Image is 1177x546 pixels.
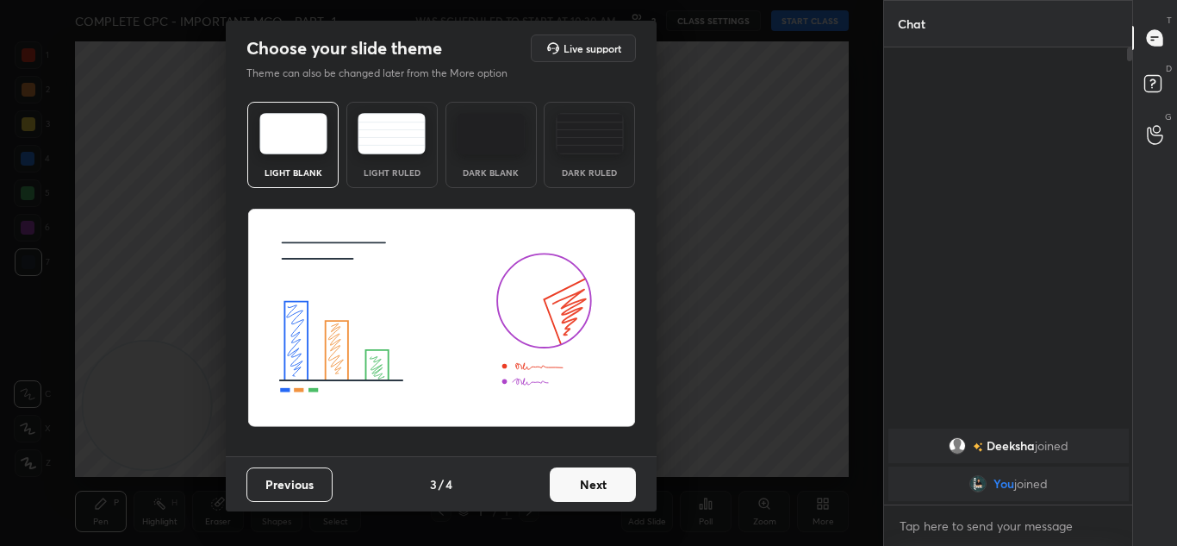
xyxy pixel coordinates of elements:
p: Theme can also be changed later from the More option [246,66,526,81]
img: 16fc8399e35e4673a8d101a187aba7c3.jpg [969,475,987,493]
p: G [1165,110,1172,123]
h4: 4 [445,475,452,493]
div: grid [884,425,1133,505]
img: default.png [949,437,966,455]
h2: Choose your slide theme [246,37,442,60]
h4: / [439,475,444,493]
div: Dark Blank [457,168,526,177]
img: no-rating-badge.077c3623.svg [973,442,983,452]
div: Light Ruled [358,168,427,177]
img: darkTheme.f0cc69e5.svg [457,113,525,154]
span: joined [1035,439,1068,453]
span: You [993,477,1014,491]
span: Deeksha [987,439,1035,453]
img: lightRuledTheme.5fabf969.svg [358,113,426,154]
img: lightTheme.e5ed3b09.svg [259,113,327,154]
h5: Live support [564,43,621,53]
button: Previous [246,468,333,502]
div: Light Blank [258,168,327,177]
p: Chat [884,1,939,47]
img: darkRuledTheme.de295e13.svg [556,113,624,154]
p: D [1166,62,1172,75]
div: Dark Ruled [555,168,624,177]
p: T [1167,14,1172,27]
img: lightThemeBanner.fbc32fad.svg [247,209,636,428]
span: joined [1014,477,1048,491]
h4: 3 [430,475,437,493]
button: Next [550,468,636,502]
